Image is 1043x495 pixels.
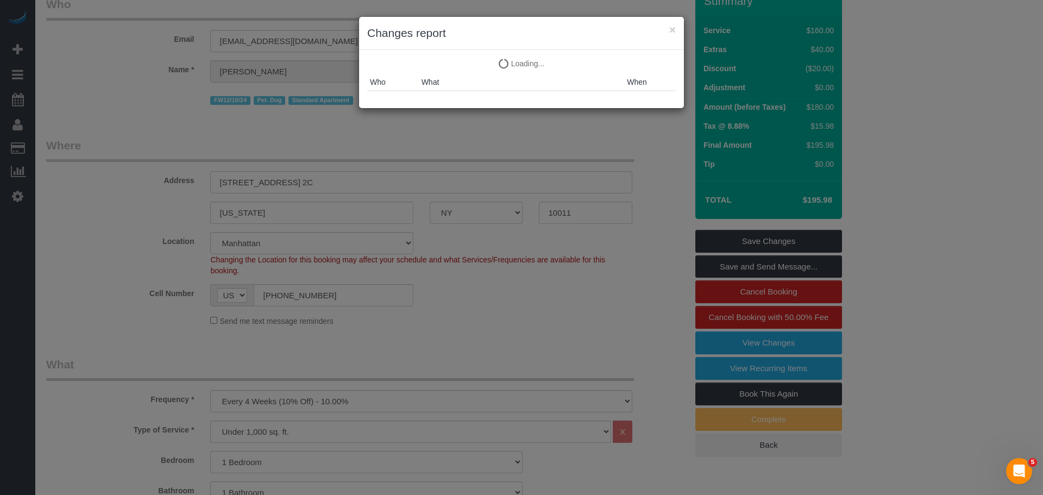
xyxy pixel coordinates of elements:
[419,74,625,91] th: What
[367,74,419,91] th: Who
[1028,458,1037,467] span: 5
[1006,458,1032,484] iframe: Intercom live chat
[669,24,676,35] button: ×
[367,25,676,41] h3: Changes report
[367,58,676,69] p: Loading...
[624,74,676,91] th: When
[359,17,684,108] sui-modal: Changes report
